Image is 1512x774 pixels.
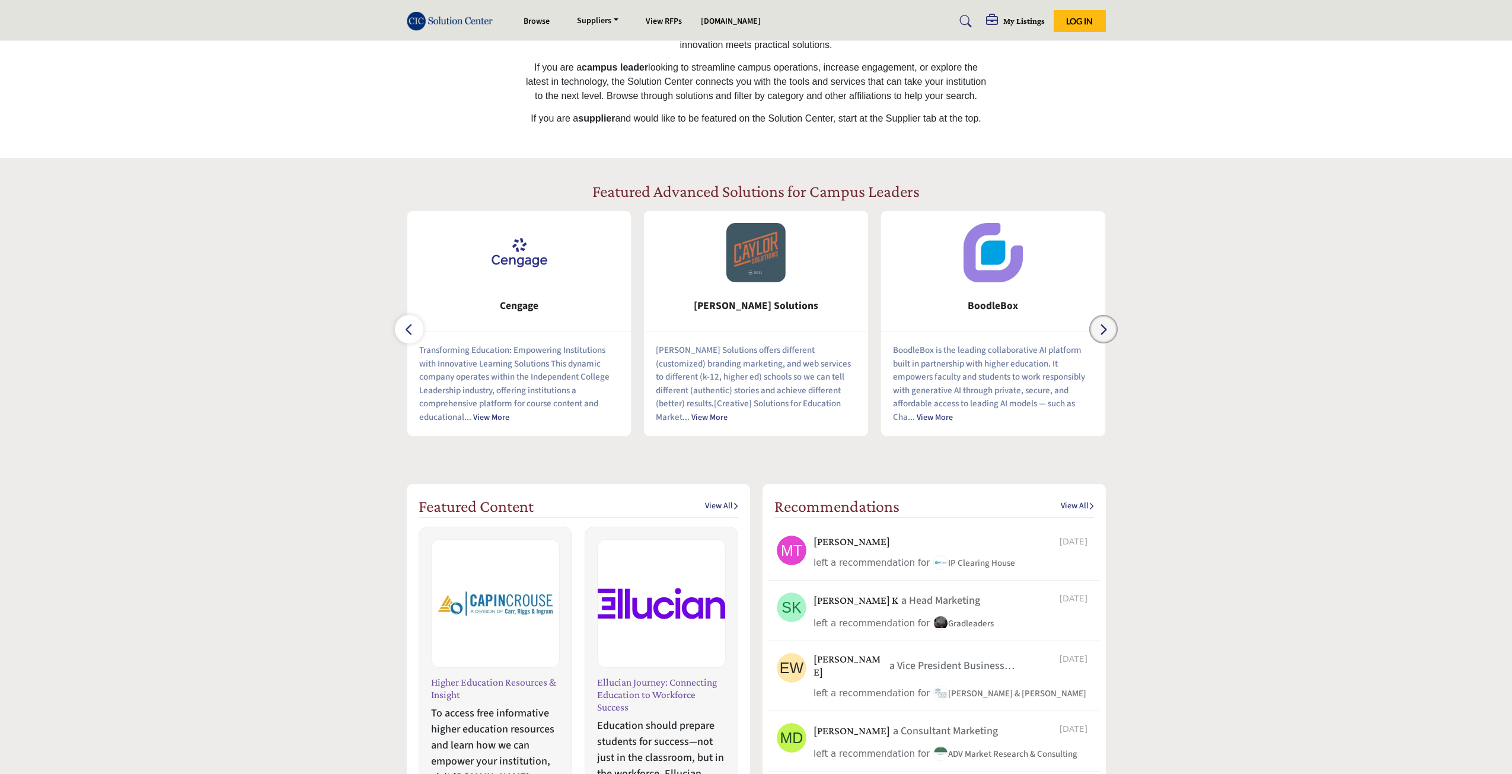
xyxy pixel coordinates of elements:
h5: [PERSON_NAME] [814,653,886,679]
img: avtar-image [777,593,806,622]
img: Logo of Ellucian, click to view details [598,540,725,667]
span: left a recommendation for [814,748,930,759]
img: Site Logo [407,11,499,31]
p: [PERSON_NAME] Solutions offers different (customized) branding marketing, and web services to dif... [656,344,856,424]
span: [DATE] [1060,593,1091,605]
span: ADV Market Research & Consulting [933,748,1077,760]
a: image[PERSON_NAME] & [PERSON_NAME] [933,687,1086,702]
img: image [933,686,948,700]
span: Gradleaders [933,617,994,630]
a: View All [705,501,738,512]
a: Suppliers [569,13,627,30]
a: View More [917,412,953,423]
span: [PERSON_NAME] & [PERSON_NAME] [933,687,1086,700]
img: Logo of CapinCrouse, click to view details [432,540,559,667]
b: Cengage [425,291,614,322]
h2: Featured Content [419,496,534,517]
span: IP Clearing House [933,557,1015,569]
strong: campus leader [582,62,648,72]
a: imageIP Clearing House [933,556,1015,571]
a: View RFPs [646,15,682,27]
div: My Listings [986,14,1045,28]
a: [DOMAIN_NAME] [701,15,761,27]
img: avtar-image [777,723,806,753]
img: Cengage [490,223,549,282]
img: Caylor Solutions [726,223,786,282]
span: [DATE] [1060,653,1091,665]
img: image [933,616,948,630]
span: BoodleBox [899,298,1087,314]
img: BoodleBox [964,223,1023,282]
a: [PERSON_NAME] Solutions [644,291,868,322]
span: [PERSON_NAME] Solutions [662,298,850,314]
span: left a recommendation for [814,618,930,629]
h3: Higher Education Resources & Insight [431,676,560,701]
a: BoodleBox [881,291,1105,322]
p: a Consultant Marketing [893,723,998,739]
a: Cengage [407,291,631,322]
b: BoodleBox [899,291,1087,322]
h5: [PERSON_NAME] [814,725,890,738]
a: Browse [524,15,550,27]
a: imageADV Market Research & Consulting [933,747,1077,762]
span: left a recommendation for [814,688,930,699]
span: Cengage [425,298,614,314]
a: View More [473,412,509,423]
a: View More [691,412,728,423]
h5: My Listings [1003,15,1045,26]
b: Caylor Solutions [662,291,850,322]
button: Log In [1054,10,1106,32]
a: View All [1061,501,1094,512]
h2: Featured Advanced Solutions for Campus Leaders [592,181,920,202]
span: [DATE] [1060,723,1091,735]
span: ... [464,411,471,423]
img: avtar-image [777,536,806,565]
span: left a recommendation for [814,558,930,568]
strong: supplier [578,113,615,123]
h5: [PERSON_NAME] [814,536,890,549]
span: ... [908,411,915,423]
h3: Ellucian Journey: Connecting Education to Workforce Success [597,676,726,714]
a: imageGradleaders [933,617,994,632]
p: a Vice President Business Development [889,658,1060,674]
p: a Head Marketing [901,593,980,609]
p: BoodleBox is the leading collaborative AI platform built in partnership with higher education. It... [893,344,1093,424]
span: [DATE] [1060,536,1091,548]
span: If you are a and would like to be featured on the Solution Center, start at the Supplier tab at t... [531,113,981,123]
h2: Recommendations [774,496,899,517]
span: If you are a looking to streamline campus operations, increase engagement, or explore the latest ... [526,62,986,101]
img: image [933,555,948,570]
a: Search [948,12,980,31]
h5: [PERSON_NAME] K [814,594,898,607]
p: Transforming Education: Empowering Institutions with Innovative Learning Solutions This dynamic c... [419,344,620,424]
img: image [933,746,948,761]
span: ... [682,411,690,423]
img: avtar-image [777,653,806,683]
span: Log In [1066,16,1093,26]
